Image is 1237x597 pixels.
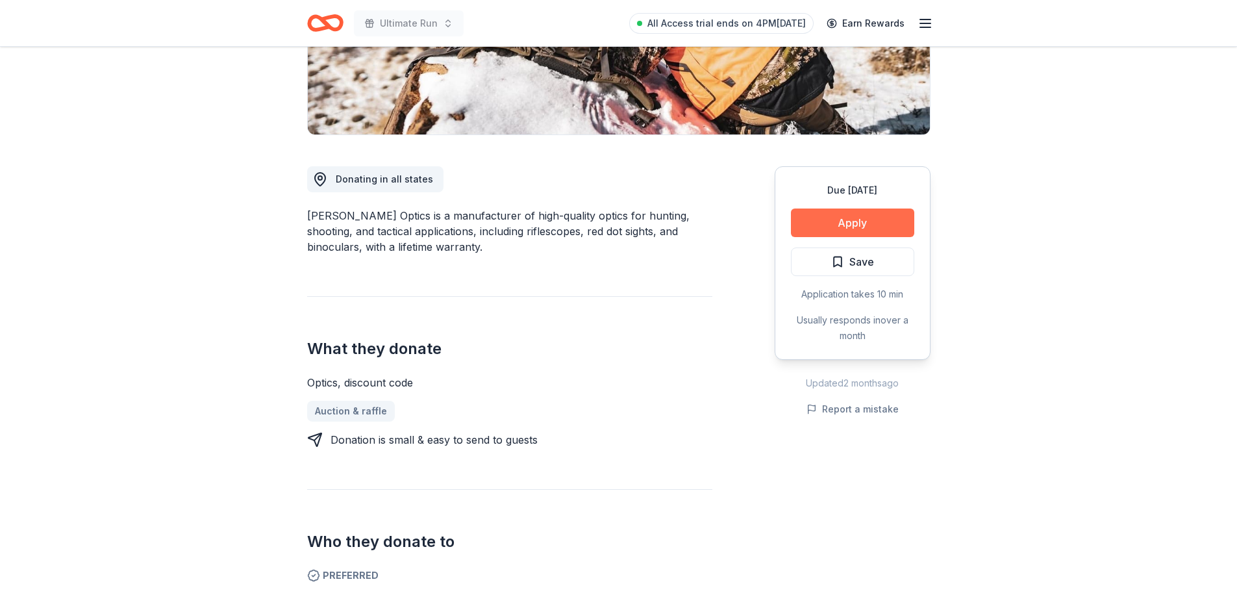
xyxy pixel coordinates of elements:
span: Donating in all states [336,173,433,184]
div: Donation is small & easy to send to guests [331,432,538,448]
div: Due [DATE] [791,183,914,198]
div: Optics, discount code [307,375,712,390]
div: Application takes 10 min [791,286,914,302]
button: Ultimate Run [354,10,464,36]
a: Home [307,8,344,38]
h2: What they donate [307,338,712,359]
span: Save [849,253,874,270]
span: Ultimate Run [380,16,438,31]
button: Report a mistake [806,401,899,417]
a: All Access trial ends on 4PM[DATE] [629,13,814,34]
div: Updated 2 months ago [775,375,931,391]
a: Earn Rewards [819,12,912,35]
button: Save [791,248,914,276]
a: Auction & raffle [307,401,395,422]
div: Usually responds in over a month [791,312,914,344]
h2: Who they donate to [307,531,712,552]
button: Apply [791,209,914,237]
span: Preferred [307,568,712,583]
span: All Access trial ends on 4PM[DATE] [647,16,806,31]
div: [PERSON_NAME] Optics is a manufacturer of high-quality optics for hunting, shooting, and tactical... [307,208,712,255]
